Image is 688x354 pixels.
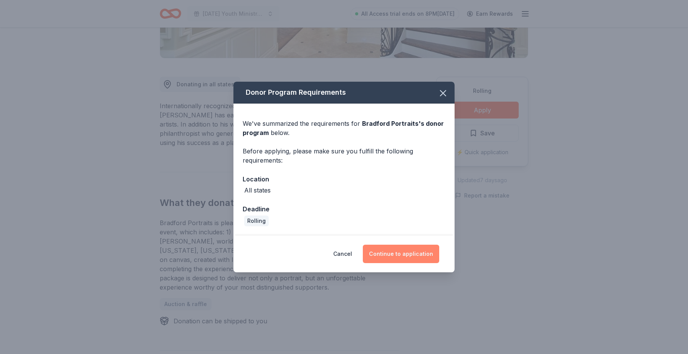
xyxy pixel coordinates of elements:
button: Continue to application [363,245,439,263]
div: Deadline [243,204,445,214]
div: Donor Program Requirements [233,82,455,104]
div: We've summarized the requirements for below. [243,119,445,137]
div: Location [243,174,445,184]
div: All states [244,186,271,195]
button: Cancel [333,245,352,263]
div: Before applying, please make sure you fulfill the following requirements: [243,147,445,165]
div: Rolling [244,216,269,226]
